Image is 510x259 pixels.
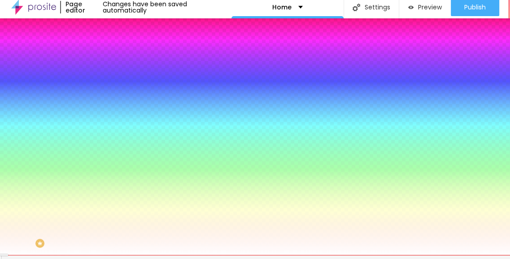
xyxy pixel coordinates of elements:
div: Changes have been saved automatically [103,1,231,13]
p: Home [272,4,292,10]
span: Publish [464,4,486,11]
img: Icone [353,4,360,11]
span: Preview [418,4,442,11]
div: Page editor [60,1,103,13]
img: view-1.svg [408,4,414,11]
